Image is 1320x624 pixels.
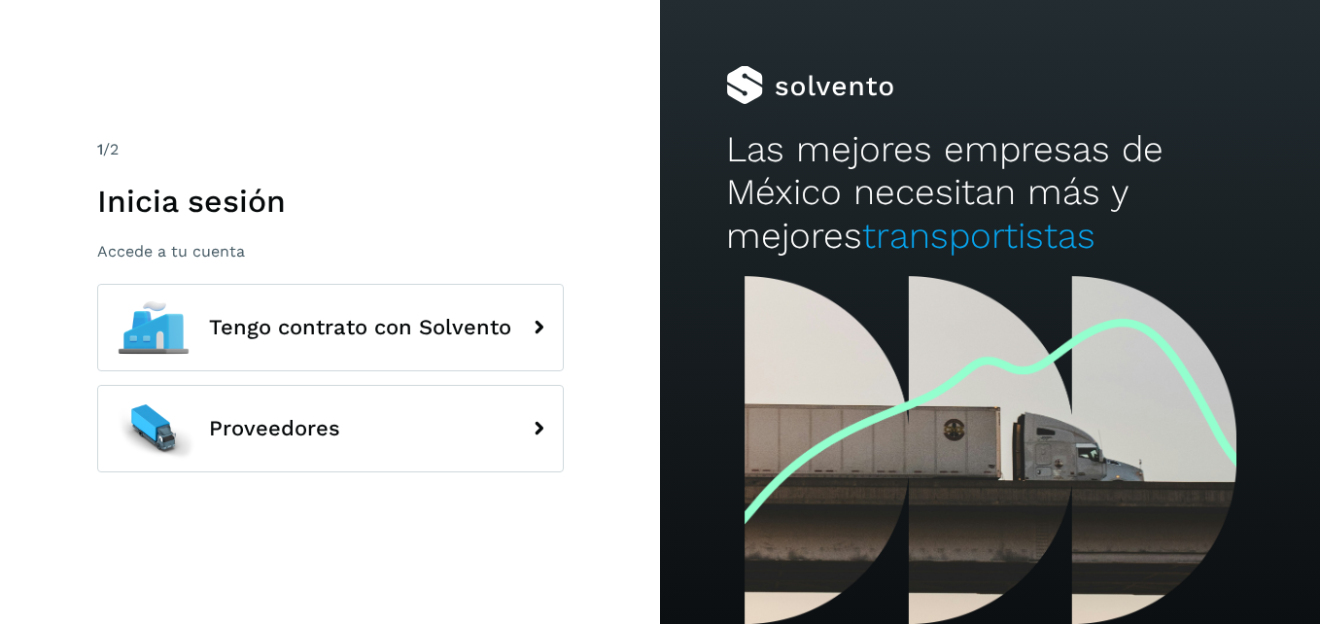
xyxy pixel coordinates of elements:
[209,417,340,440] span: Proveedores
[209,316,511,339] span: Tengo contrato con Solvento
[726,128,1254,258] h2: Las mejores empresas de México necesitan más y mejores
[97,242,564,260] p: Accede a tu cuenta
[97,385,564,472] button: Proveedores
[97,284,564,371] button: Tengo contrato con Solvento
[97,183,564,220] h1: Inicia sesión
[97,140,103,158] span: 1
[97,138,564,161] div: /2
[862,215,1095,257] span: transportistas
